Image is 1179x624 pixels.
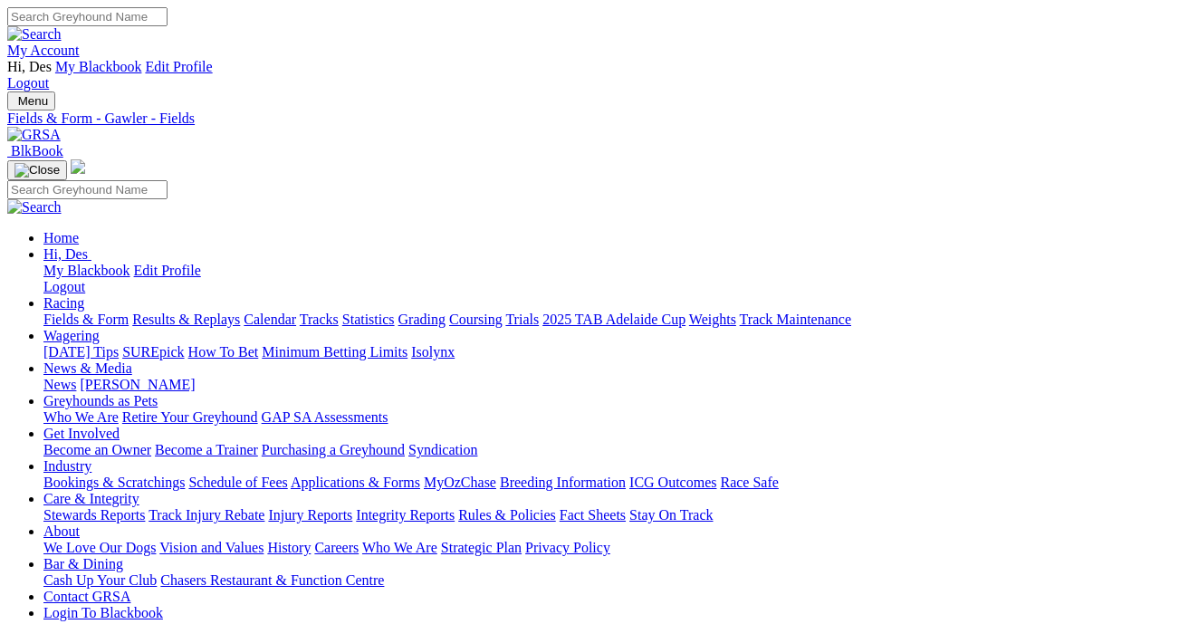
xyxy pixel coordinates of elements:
[398,312,446,327] a: Grading
[134,263,201,278] a: Edit Profile
[262,344,407,360] a: Minimum Betting Limits
[411,344,455,360] a: Isolynx
[43,572,157,588] a: Cash Up Your Club
[43,344,1172,360] div: Wagering
[505,312,539,327] a: Trials
[80,377,195,392] a: [PERSON_NAME]
[43,393,158,408] a: Greyhounds as Pets
[188,344,259,360] a: How To Bet
[441,540,522,555] a: Strategic Plan
[43,589,130,604] a: Contact GRSA
[458,507,556,523] a: Rules & Policies
[500,475,626,490] a: Breeding Information
[43,507,145,523] a: Stewards Reports
[43,328,100,343] a: Wagering
[43,556,123,571] a: Bar & Dining
[43,279,85,294] a: Logout
[408,442,477,457] a: Syndication
[43,523,80,539] a: About
[7,160,67,180] button: Toggle navigation
[262,442,405,457] a: Purchasing a Greyhound
[629,475,716,490] a: ICG Outcomes
[300,312,339,327] a: Tracks
[424,475,496,490] a: MyOzChase
[43,344,119,360] a: [DATE] Tips
[43,442,1172,458] div: Get Involved
[43,246,91,262] a: Hi, Des
[244,312,296,327] a: Calendar
[14,163,60,178] img: Close
[291,475,420,490] a: Applications & Forms
[122,344,184,360] a: SUREpick
[7,75,49,91] a: Logout
[132,312,240,327] a: Results & Replays
[149,507,264,523] a: Track Injury Rebate
[43,540,1172,556] div: About
[43,295,84,311] a: Racing
[43,246,88,262] span: Hi, Des
[7,59,52,74] span: Hi, Des
[18,94,48,108] span: Menu
[7,180,168,199] input: Search
[740,312,851,327] a: Track Maintenance
[689,312,736,327] a: Weights
[55,59,142,74] a: My Blackbook
[7,127,61,143] img: GRSA
[43,475,1172,491] div: Industry
[525,540,610,555] a: Privacy Policy
[314,540,359,555] a: Careers
[160,572,384,588] a: Chasers Restaurant & Function Centre
[43,507,1172,523] div: Care & Integrity
[7,143,63,158] a: BlkBook
[542,312,685,327] a: 2025 TAB Adelaide Cup
[7,26,62,43] img: Search
[43,263,1172,295] div: Hi, Des
[43,263,130,278] a: My Blackbook
[43,377,76,392] a: News
[7,59,1172,91] div: My Account
[262,409,388,425] a: GAP SA Assessments
[43,491,139,506] a: Care & Integrity
[159,540,264,555] a: Vision and Values
[7,7,168,26] input: Search
[43,458,91,474] a: Industry
[71,159,85,174] img: logo-grsa-white.png
[122,409,258,425] a: Retire Your Greyhound
[11,143,63,158] span: BlkBook
[7,91,55,110] button: Toggle navigation
[268,507,352,523] a: Injury Reports
[560,507,626,523] a: Fact Sheets
[43,312,129,327] a: Fields & Form
[7,43,80,58] a: My Account
[43,377,1172,393] div: News & Media
[356,507,455,523] a: Integrity Reports
[155,442,258,457] a: Become a Trainer
[342,312,395,327] a: Statistics
[720,475,778,490] a: Race Safe
[43,540,156,555] a: We Love Our Dogs
[43,442,151,457] a: Become an Owner
[43,572,1172,589] div: Bar & Dining
[43,409,119,425] a: Who We Are
[43,605,163,620] a: Login To Blackbook
[629,507,713,523] a: Stay On Track
[7,199,62,216] img: Search
[362,540,437,555] a: Who We Are
[145,59,212,74] a: Edit Profile
[43,312,1172,328] div: Racing
[7,110,1172,127] a: Fields & Form - Gawler - Fields
[449,312,503,327] a: Coursing
[43,409,1172,426] div: Greyhounds as Pets
[43,230,79,245] a: Home
[188,475,287,490] a: Schedule of Fees
[267,540,311,555] a: History
[43,475,185,490] a: Bookings & Scratchings
[43,426,120,441] a: Get Involved
[43,360,132,376] a: News & Media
